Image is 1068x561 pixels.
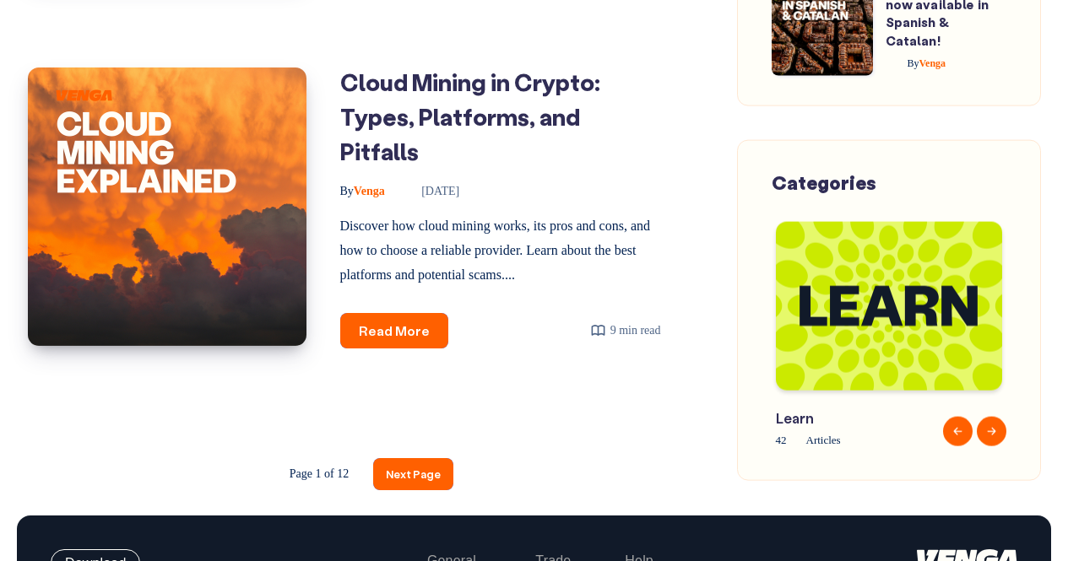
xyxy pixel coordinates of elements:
time: [DATE] [398,185,459,197]
a: Next Page [373,458,453,489]
span: Page 1 of 12 [277,459,361,489]
a: ByVenga [340,185,388,197]
p: Discover how cloud mining works, its pros and cons, and how to choose a reliable provider. Learn ... [340,214,661,287]
a: Cloud Mining in Crypto: Types, Platforms, and Pitfalls [340,67,600,165]
button: Previous [943,416,973,445]
span: Learn [776,407,932,428]
a: ByVenga [886,57,946,69]
span: By [340,185,354,197]
button: Next [977,416,1006,445]
span: Venga [340,185,385,197]
span: 42 Articles [776,430,932,450]
img: Blog-Tag-Cover---Learn.png [776,221,1002,390]
a: Read More [340,313,448,349]
span: Venga [908,57,946,69]
img: Image of: Cloud Mining in Crypto: Types, Platforms, and Pitfalls [28,67,306,346]
div: 9 min read [590,320,661,341]
span: By [908,57,919,69]
span: Categories [772,170,876,194]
